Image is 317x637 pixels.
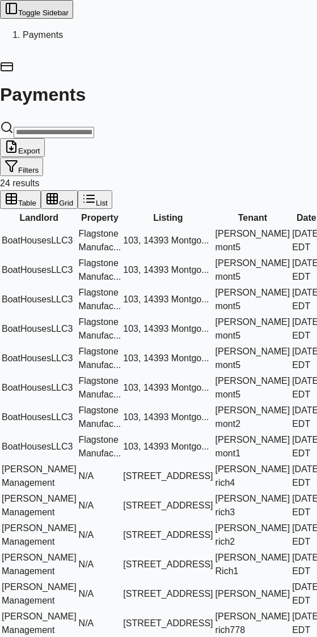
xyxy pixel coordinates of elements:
[215,553,290,576] span: [PERSON_NAME] Rich1
[2,324,73,334] span: BoatHousesLLC3
[79,559,94,569] span: N/A
[215,494,290,517] span: [PERSON_NAME] rich3
[78,211,122,225] th: Property
[123,530,213,540] span: [STREET_ADDRESS]
[2,553,77,576] span: [PERSON_NAME] Management
[122,211,213,225] th: Listing
[59,199,73,207] span: Grid
[123,324,209,334] span: 103, 14393 Montgo...
[215,405,290,429] span: [PERSON_NAME] mont2
[23,30,63,40] span: Payments
[79,288,121,311] span: Flagstone Manufac...
[2,494,77,517] span: [PERSON_NAME] Management
[2,265,73,275] span: BoatHousesLLC3
[123,589,213,598] span: [STREET_ADDRESS]
[123,294,209,304] span: 103, 14393 Montgo...
[79,347,121,370] span: Flagstone Manufac...
[1,211,77,225] th: Landlord
[78,190,112,209] button: List
[215,464,290,488] span: [PERSON_NAME] rich4
[123,559,213,569] span: [STREET_ADDRESS]
[215,347,290,370] span: [PERSON_NAME] mont5
[18,8,69,17] span: Toggle Sidebar
[123,236,209,245] span: 103, 14393 Montgo...
[215,376,290,399] span: [PERSON_NAME] mont5
[215,211,291,225] th: Tenant
[123,383,209,392] span: 103, 14393 Montgo...
[215,435,290,458] span: [PERSON_NAME] mont1
[2,612,77,635] span: [PERSON_NAME] Management
[123,353,209,363] span: 103, 14393 Montgo...
[123,471,213,481] span: [STREET_ADDRESS]
[79,471,94,481] span: N/A
[79,376,121,399] span: Flagstone Manufac...
[96,199,108,207] span: List
[215,229,290,252] span: [PERSON_NAME] mont5
[215,589,290,598] span: [PERSON_NAME]
[123,412,209,422] span: 103, 14393 Montgo...
[215,523,290,546] span: [PERSON_NAME] rich2
[123,265,209,275] span: 103, 14393 Montgo...
[79,435,121,458] span: Flagstone Manufac...
[215,288,290,311] span: [PERSON_NAME] mont5
[79,589,94,598] span: N/A
[18,199,36,207] span: Table
[2,236,73,245] span: BoatHousesLLC3
[79,501,94,510] span: N/A
[79,618,94,628] span: N/A
[2,383,73,392] span: BoatHousesLLC3
[123,442,209,451] span: 103, 14393 Montgo...
[2,464,77,488] span: [PERSON_NAME] Management
[79,317,121,340] span: Flagstone Manufac...
[5,140,40,155] div: Export
[123,501,213,510] span: [STREET_ADDRESS]
[2,412,73,422] span: BoatHousesLLC3
[2,353,73,363] span: BoatHousesLLC3
[215,317,290,340] span: [PERSON_NAME] mont5
[2,582,77,605] span: [PERSON_NAME] Management
[2,442,73,451] span: BoatHousesLLC3
[41,190,78,209] button: Grid
[79,530,94,540] span: N/A
[2,294,73,304] span: BoatHousesLLC3
[2,523,77,546] span: [PERSON_NAME] Management
[215,258,290,281] span: [PERSON_NAME] mont5
[215,612,290,635] span: [PERSON_NAME] rich778
[79,258,121,281] span: Flagstone Manufac...
[79,405,121,429] span: Flagstone Manufac...
[79,229,121,252] span: Flagstone Manufac...
[123,618,213,628] span: [STREET_ADDRESS]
